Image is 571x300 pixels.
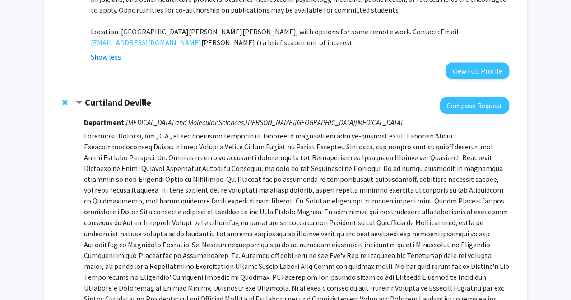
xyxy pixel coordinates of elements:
p: Location: [GEOGRAPHIC_DATA][PERSON_NAME][PERSON_NAME], with options for some remote work. Contact... [91,26,509,48]
iframe: Chat [7,259,38,293]
button: View Full Profile [446,62,509,79]
i: [MEDICAL_DATA] and Molecular Sciences, [126,118,245,127]
span: Remove Curtiland Deville from bookmarks [62,99,68,106]
span: Contract Curtiland Deville Bookmark [75,99,83,106]
a: [EMAIL_ADDRESS][DOMAIN_NAME] [91,37,201,48]
strong: Department: [84,118,126,127]
button: Show less [91,51,121,62]
strong: Curtiland Deville [85,97,151,108]
i: [PERSON_NAME][GEOGRAPHIC_DATA][MEDICAL_DATA] [245,118,402,127]
button: Compose Request to Curtiland Deville [440,97,509,114]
